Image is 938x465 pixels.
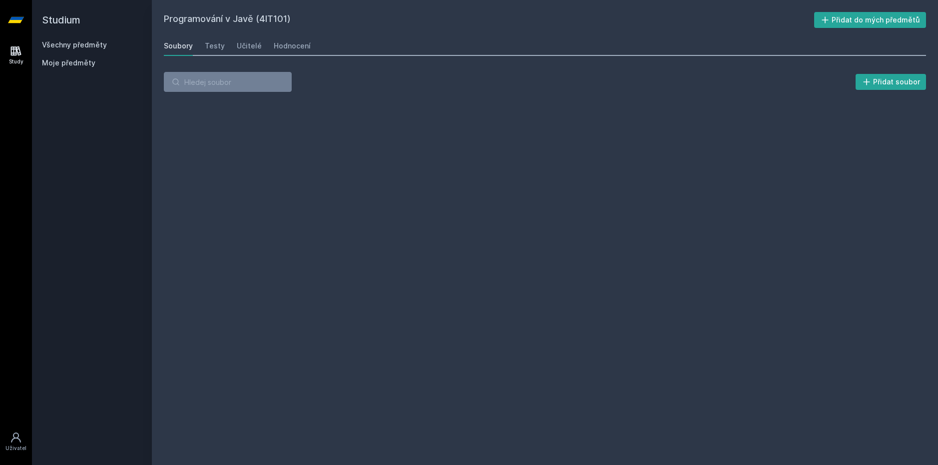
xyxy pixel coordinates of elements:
[205,41,225,51] div: Testy
[274,41,311,51] div: Hodnocení
[42,58,95,68] span: Moje předměty
[164,36,193,56] a: Soubory
[164,72,292,92] input: Hledej soubor
[2,427,30,457] a: Uživatel
[237,36,262,56] a: Učitelé
[274,36,311,56] a: Hodnocení
[42,40,107,49] a: Všechny předměty
[164,12,814,28] h2: Programování v Javě (4IT101)
[164,41,193,51] div: Soubory
[5,445,26,452] div: Uživatel
[2,40,30,70] a: Study
[856,74,927,90] button: Přidat soubor
[237,41,262,51] div: Učitelé
[814,12,927,28] button: Přidat do mých předmětů
[205,36,225,56] a: Testy
[9,58,23,65] div: Study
